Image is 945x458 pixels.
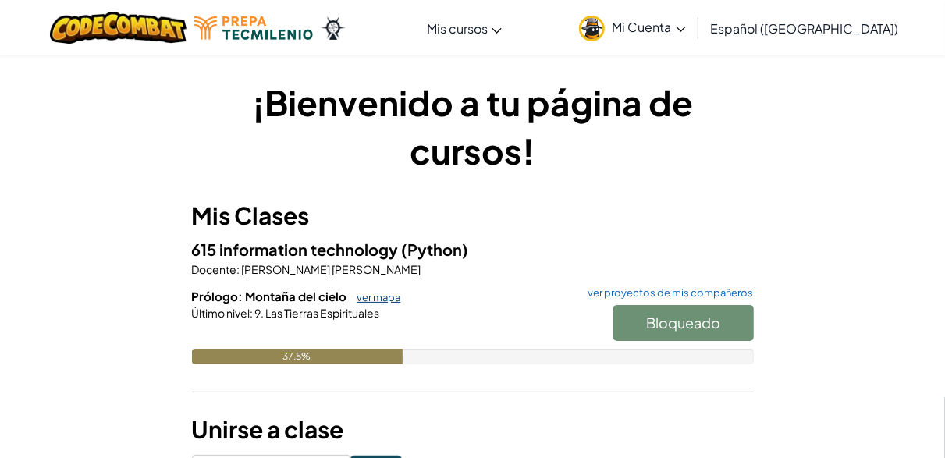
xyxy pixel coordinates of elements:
[192,198,754,233] h3: Mis Clases
[192,78,754,175] h1: ¡Bienvenido a tu página de cursos!
[192,289,350,304] span: Prólogo: Montaña del cielo
[192,412,754,447] h3: Unirse a clase
[250,306,254,320] span: :
[321,16,346,40] img: Ozaria
[419,7,510,49] a: Mis cursos
[194,16,313,40] img: Tecmilenio logo
[402,240,469,259] span: (Python)
[571,3,694,52] a: Mi Cuenta
[192,262,237,276] span: Docente
[254,306,265,320] span: 9.
[192,306,250,320] span: Último nivel
[711,20,899,37] span: Español ([GEOGRAPHIC_DATA])
[237,262,240,276] span: :
[192,240,402,259] span: 615 information technology
[350,291,401,304] a: ver mapa
[613,19,686,35] span: Mi Cuenta
[192,349,403,364] div: 37.5%
[427,20,488,37] span: Mis cursos
[581,288,754,298] a: ver proyectos de mis compañeros
[703,7,907,49] a: Español ([GEOGRAPHIC_DATA])
[50,12,187,44] img: CodeCombat logo
[265,306,380,320] span: Las Tierras Espirituales
[579,16,605,41] img: avatar
[240,262,421,276] span: [PERSON_NAME] [PERSON_NAME]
